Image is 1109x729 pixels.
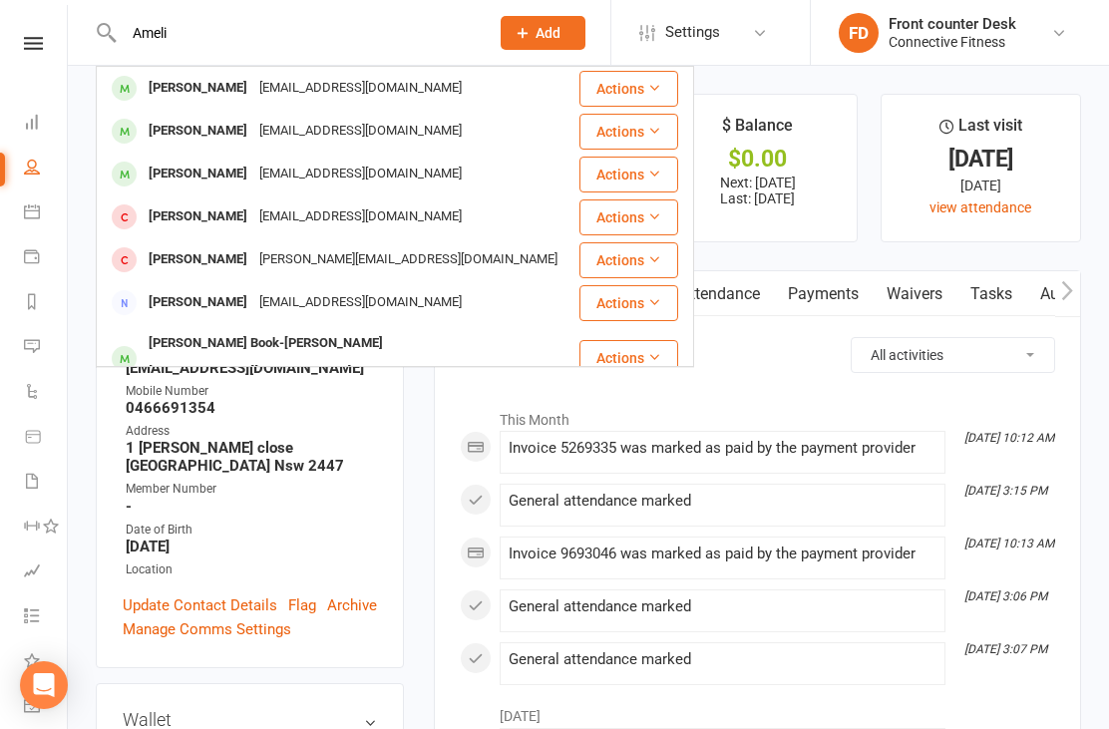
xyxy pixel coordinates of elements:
a: Flag [288,593,316,617]
div: General attendance marked [509,651,936,668]
div: [EMAIL_ADDRESS][DOMAIN_NAME] [253,160,468,188]
div: General attendance marked [509,598,936,615]
p: Next: [DATE] Last: [DATE] [676,175,839,206]
a: Archive [327,593,377,617]
button: Actions [579,285,678,321]
div: [EMAIL_ADDRESS][DOMAIN_NAME] [253,288,468,317]
div: Mobile Number [126,382,377,401]
a: Manage Comms Settings [123,617,291,641]
div: Invoice 9693046 was marked as paid by the payment provider [509,546,936,562]
div: [PERSON_NAME] [143,288,253,317]
div: [EMAIL_ADDRESS][DOMAIN_NAME] [253,202,468,231]
strong: 1 [PERSON_NAME] close [GEOGRAPHIC_DATA] Nsw 2447 [126,439,377,475]
button: Actions [579,199,678,235]
a: Attendance [666,271,774,317]
span: Add [536,25,560,41]
a: Assessments [24,550,69,595]
a: Tasks [956,271,1026,317]
div: Last visit [939,113,1022,149]
i: [DATE] 10:12 AM [964,431,1054,445]
a: Payments [774,271,873,317]
div: [EMAIL_ADDRESS][DOMAIN_NAME] [143,358,357,387]
strong: - [126,498,377,516]
button: Actions [579,114,678,150]
i: [DATE] 3:06 PM [964,589,1047,603]
button: Add [501,16,585,50]
li: [DATE] [460,695,1055,727]
div: [DATE] [900,175,1062,196]
div: [PERSON_NAME] [143,160,253,188]
div: [PERSON_NAME][EMAIL_ADDRESS][DOMAIN_NAME] [253,245,563,274]
div: Date of Birth [126,521,377,540]
a: Dashboard [24,102,69,147]
div: [EMAIL_ADDRESS][DOMAIN_NAME] [253,117,468,146]
i: [DATE] 10:13 AM [964,537,1054,550]
input: Search... [118,19,475,47]
h3: Activity [460,337,1055,368]
strong: [DATE] [126,538,377,555]
button: Actions [579,157,678,192]
div: FD [839,13,879,53]
div: Address [126,422,377,441]
i: [DATE] 3:15 PM [964,484,1047,498]
span: Settings [665,10,720,55]
a: view attendance [929,199,1031,215]
a: Calendar [24,191,69,236]
div: $0.00 [676,149,839,170]
a: Reports [24,281,69,326]
button: Actions [579,242,678,278]
a: Waivers [873,271,956,317]
i: [DATE] 3:07 PM [964,642,1047,656]
div: [PERSON_NAME] [143,245,253,274]
div: [DATE] [900,149,1062,170]
button: Actions [579,71,678,107]
div: General attendance marked [509,493,936,510]
div: Open Intercom Messenger [20,661,68,709]
div: [PERSON_NAME] [143,202,253,231]
div: [PERSON_NAME] [143,117,253,146]
div: Invoice 5269335 was marked as paid by the payment provider [509,440,936,457]
div: Front counter Desk [889,15,1016,33]
div: Connective Fitness [889,33,1016,51]
div: [PERSON_NAME] Book-[PERSON_NAME] [143,329,389,358]
div: $ Balance [722,113,793,149]
div: Location [126,560,377,579]
li: This Month [460,399,1055,431]
a: Update Contact Details [123,593,277,617]
div: Member Number [126,480,377,499]
button: Actions [579,340,678,376]
a: Product Sales [24,416,69,461]
strong: 0466691354 [126,399,377,417]
a: What's New [24,640,69,685]
strong: [EMAIL_ADDRESS][DOMAIN_NAME] [126,359,377,377]
a: Payments [24,236,69,281]
a: People [24,147,69,191]
div: [EMAIL_ADDRESS][DOMAIN_NAME] [253,74,468,103]
div: [PERSON_NAME] [143,74,253,103]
